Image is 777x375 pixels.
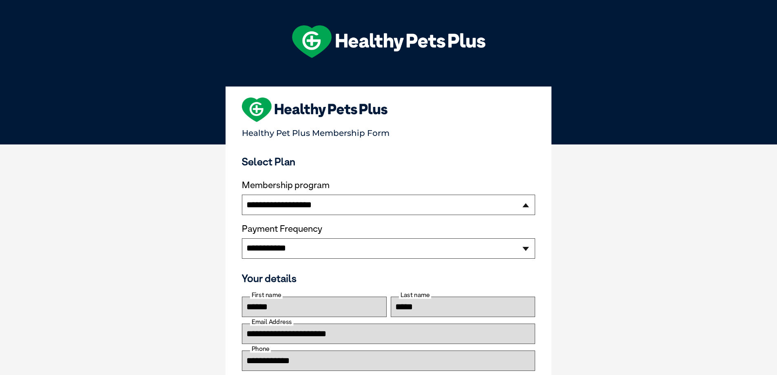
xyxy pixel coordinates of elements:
img: hpp-logo-landscape-green-white.png [292,25,485,58]
label: Phone [250,345,271,353]
label: Membership program [242,180,535,191]
label: Email Address [250,318,293,326]
p: Healthy Pet Plus Membership Form [242,124,535,138]
label: Payment Frequency [242,224,322,234]
label: Last name [399,291,431,299]
h3: Your details [242,272,535,284]
h3: Select Plan [242,155,535,168]
label: First name [250,291,283,299]
img: heart-shape-hpp-logo-large.png [242,98,387,122]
